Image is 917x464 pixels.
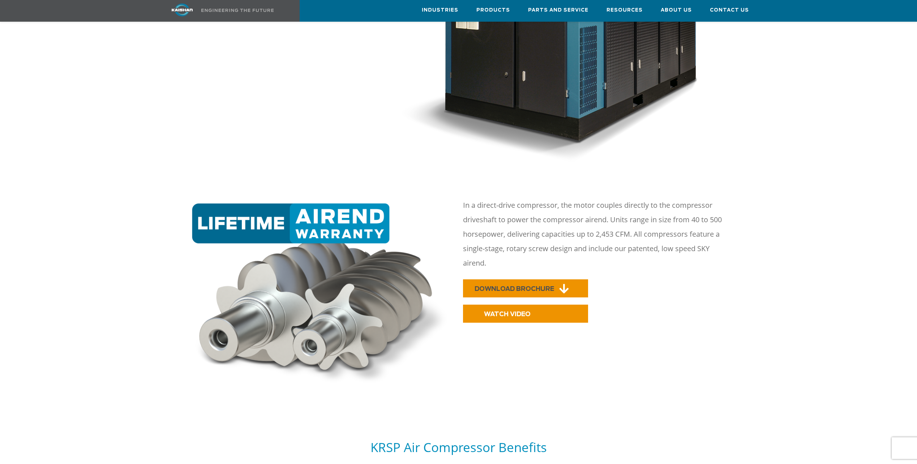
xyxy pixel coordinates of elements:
a: Parts and Service [528,0,588,20]
h5: KRSP Air Compressor Benefits [159,439,758,455]
span: Industries [422,6,458,14]
a: Industries [422,0,458,20]
img: warranty [189,203,454,388]
img: Engineering the future [201,9,274,12]
a: Contact Us [710,0,749,20]
a: About Us [661,0,692,20]
a: DOWNLOAD BROCHURE [463,279,588,297]
p: In a direct-drive compressor, the motor couples directly to the compressor driveshaft to power th... [463,198,733,270]
span: Contact Us [710,6,749,14]
span: Products [476,6,510,14]
a: Resources [607,0,643,20]
span: WATCH VIDEO [484,311,531,317]
a: WATCH VIDEO [463,305,588,323]
span: Resources [607,6,643,14]
a: Products [476,0,510,20]
span: About Us [661,6,692,14]
span: DOWNLOAD BROCHURE [475,286,554,292]
img: kaishan logo [155,4,209,16]
span: Parts and Service [528,6,588,14]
